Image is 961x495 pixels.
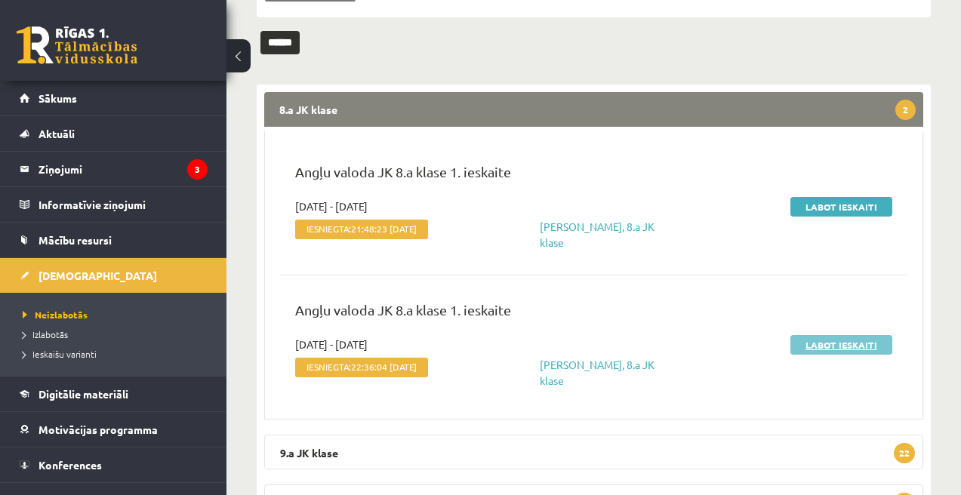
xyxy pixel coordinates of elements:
[39,233,112,247] span: Mācību resursi
[187,159,208,180] i: 3
[295,358,428,377] span: Iesniegta:
[295,198,368,214] span: [DATE] - [DATE]
[540,220,655,249] a: [PERSON_NAME], 8.a JK klase
[790,335,892,355] a: Labot ieskaiti
[23,347,211,361] a: Ieskaišu varianti
[39,91,77,105] span: Sākums
[39,458,102,472] span: Konferences
[20,81,208,115] a: Sākums
[295,220,428,239] span: Iesniegta:
[39,423,158,436] span: Motivācijas programma
[39,269,157,282] span: [DEMOGRAPHIC_DATA]
[20,116,208,151] a: Aktuāli
[264,435,923,469] legend: 9.a JK klase
[351,223,417,234] span: 21:48:23 [DATE]
[20,412,208,447] a: Motivācijas programma
[20,187,208,222] a: Informatīvie ziņojumi
[39,152,208,186] legend: Ziņojumi
[39,187,208,222] legend: Informatīvie ziņojumi
[895,100,916,120] span: 2
[23,348,97,360] span: Ieskaišu varianti
[20,377,208,411] a: Digitālie materiāli
[20,152,208,186] a: Ziņojumi3
[39,127,75,140] span: Aktuāli
[351,361,417,372] span: 22:36:04 [DATE]
[17,26,137,64] a: Rīgas 1. Tālmācības vidusskola
[295,161,892,189] p: Angļu valoda JK 8.a klase 1. ieskaite
[790,197,892,217] a: Labot ieskaiti
[540,358,655,387] a: [PERSON_NAME], 8.a JK klase
[295,300,892,327] p: Angļu valoda JK 8.a klase 1. ieskaite
[23,308,211,321] a: Neizlabotās
[264,92,923,127] legend: 8.a JK klase
[295,337,368,352] span: [DATE] - [DATE]
[894,443,915,463] span: 22
[20,447,208,482] a: Konferences
[20,223,208,257] a: Mācību resursi
[23,327,211,341] a: Izlabotās
[20,258,208,293] a: [DEMOGRAPHIC_DATA]
[39,387,128,401] span: Digitālie materiāli
[23,328,68,340] span: Izlabotās
[23,309,88,321] span: Neizlabotās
